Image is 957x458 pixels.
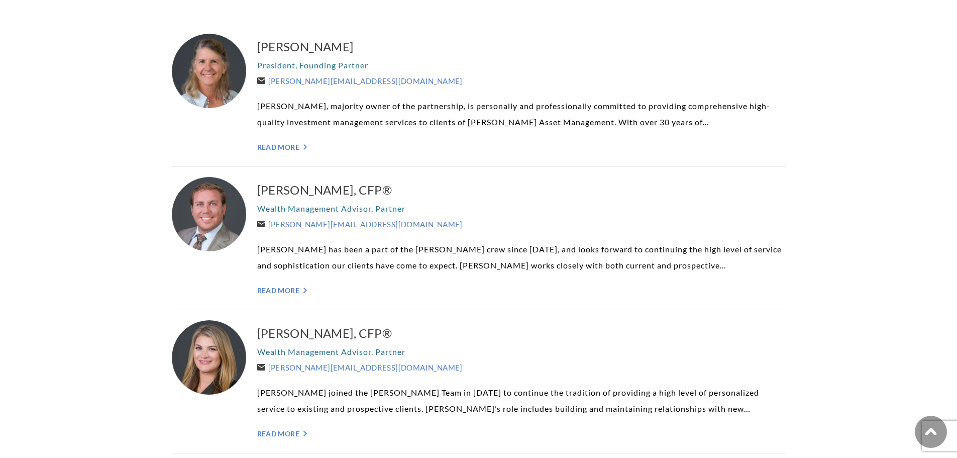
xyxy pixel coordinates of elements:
[257,98,786,130] p: [PERSON_NAME], majority owner of the partnership, is personally and professionally committed to p...
[257,241,786,273] p: [PERSON_NAME] has been a part of the [PERSON_NAME] crew since [DATE], and looks forward to contin...
[257,143,786,151] a: Read More ">
[257,39,786,55] a: [PERSON_NAME]
[257,201,786,217] p: Wealth Management Advisor, Partner
[257,220,463,229] a: [PERSON_NAME][EMAIL_ADDRESS][DOMAIN_NAME]
[257,76,463,85] a: [PERSON_NAME][EMAIL_ADDRESS][DOMAIN_NAME]
[257,385,786,417] p: [PERSON_NAME] joined the [PERSON_NAME] Team in [DATE] to continue the tradition of providing a hi...
[257,325,786,341] a: [PERSON_NAME], CFP®
[257,57,786,73] p: President, Founding Partner
[257,286,786,295] a: Read More ">
[257,429,786,438] a: Read More ">
[257,344,786,360] p: Wealth Management Advisor, Partner
[257,182,786,198] a: [PERSON_NAME], CFP®
[257,363,463,372] a: [PERSON_NAME][EMAIL_ADDRESS][DOMAIN_NAME]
